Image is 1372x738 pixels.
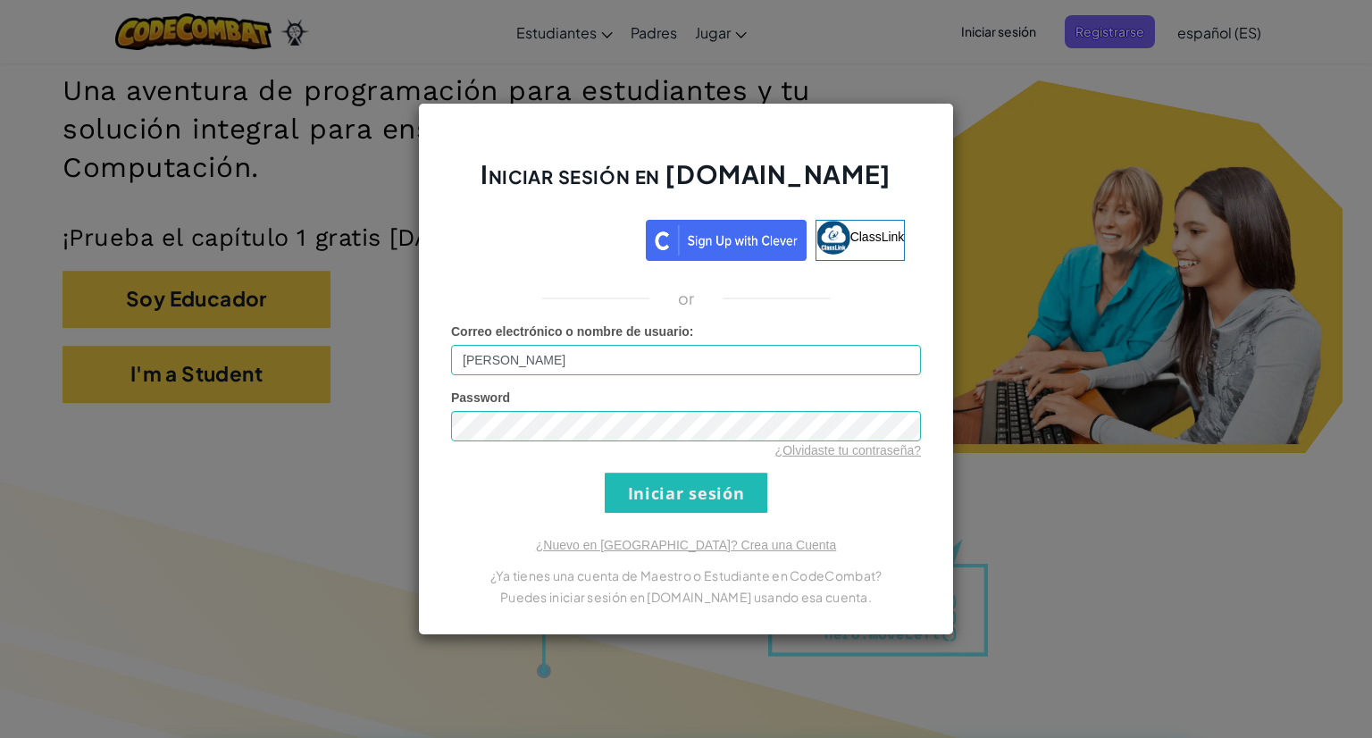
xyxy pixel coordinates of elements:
span: Correo electrónico o nombre de usuario [451,324,690,339]
img: clever_sso_button@2x.png [646,220,807,261]
a: ¿Olvidaste tu contraseña? [775,443,921,457]
input: Iniciar sesión [605,473,767,513]
label: : [451,323,694,340]
p: Puedes iniciar sesión en [DOMAIN_NAME] usando esa cuenta. [451,586,921,608]
a: ¿Nuevo en [GEOGRAPHIC_DATA]? Crea una Cuenta [536,538,836,552]
iframe: Botón de Acceder con Google [458,218,646,257]
p: or [678,288,695,309]
span: ClassLink [850,230,905,244]
h2: Iniciar sesión en [DOMAIN_NAME] [451,157,921,209]
img: classlink-logo-small.png [816,221,850,255]
span: Password [451,390,510,405]
p: ¿Ya tienes una cuenta de Maestro o Estudiante en CodeCombat? [451,565,921,586]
